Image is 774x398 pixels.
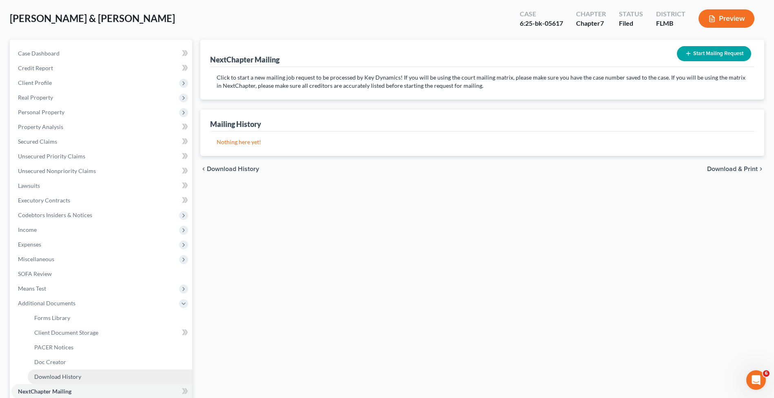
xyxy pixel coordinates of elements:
[656,9,685,19] div: District
[576,9,606,19] div: Chapter
[18,138,57,145] span: Secured Claims
[11,267,192,281] a: SOFA Review
[18,197,70,204] span: Executory Contracts
[18,167,96,174] span: Unsecured Nonpriority Claims
[763,370,770,377] span: 6
[656,19,685,28] div: FLMB
[28,340,192,355] a: PACER Notices
[28,369,192,384] a: Download History
[600,19,604,27] span: 7
[18,270,52,277] span: SOFA Review
[576,19,606,28] div: Chapter
[217,138,748,146] p: Nothing here yet!
[18,50,60,57] span: Case Dashboard
[619,19,643,28] div: Filed
[18,285,46,292] span: Means Test
[746,370,766,390] iframe: Intercom live chat
[18,182,40,189] span: Lawsuits
[18,300,75,307] span: Additional Documents
[707,166,758,172] span: Download & Print
[18,94,53,101] span: Real Property
[11,193,192,208] a: Executory Contracts
[18,123,63,130] span: Property Analysis
[28,325,192,340] a: Client Document Storage
[707,166,764,172] button: Download & Print chevron_right
[11,134,192,149] a: Secured Claims
[11,178,192,193] a: Lawsuits
[520,9,563,19] div: Case
[18,241,41,248] span: Expenses
[34,329,98,336] span: Client Document Storage
[10,12,175,24] span: [PERSON_NAME] & [PERSON_NAME]
[619,9,643,19] div: Status
[34,344,73,351] span: PACER Notices
[210,55,279,64] div: NextChapter Mailing
[11,61,192,76] a: Credit Report
[699,9,754,28] button: Preview
[34,358,66,365] span: Doc Creator
[520,19,563,28] div: 6:25-bk-05617
[677,46,751,61] button: Start Mailing Request
[11,120,192,134] a: Property Analysis
[18,256,54,262] span: Miscellaneous
[207,166,259,172] span: Download History
[11,149,192,164] a: Unsecured Priority Claims
[11,164,192,178] a: Unsecured Nonpriority Claims
[18,226,37,233] span: Income
[758,166,764,172] i: chevron_right
[34,373,81,380] span: Download History
[28,311,192,325] a: Forms Library
[11,46,192,61] a: Case Dashboard
[18,79,52,86] span: Client Profile
[28,355,192,369] a: Doc Creator
[18,64,53,71] span: Credit Report
[217,73,748,90] p: Click to start a new mailing job request to be processed by Key Dynamics! If you will be using th...
[18,388,71,395] span: NextChapter Mailing
[18,211,92,218] span: Codebtors Insiders & Notices
[18,153,85,160] span: Unsecured Priority Claims
[210,119,261,129] div: Mailing History
[18,109,64,116] span: Personal Property
[200,166,259,172] button: chevron_left Download History
[34,314,70,321] span: Forms Library
[200,166,207,172] i: chevron_left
